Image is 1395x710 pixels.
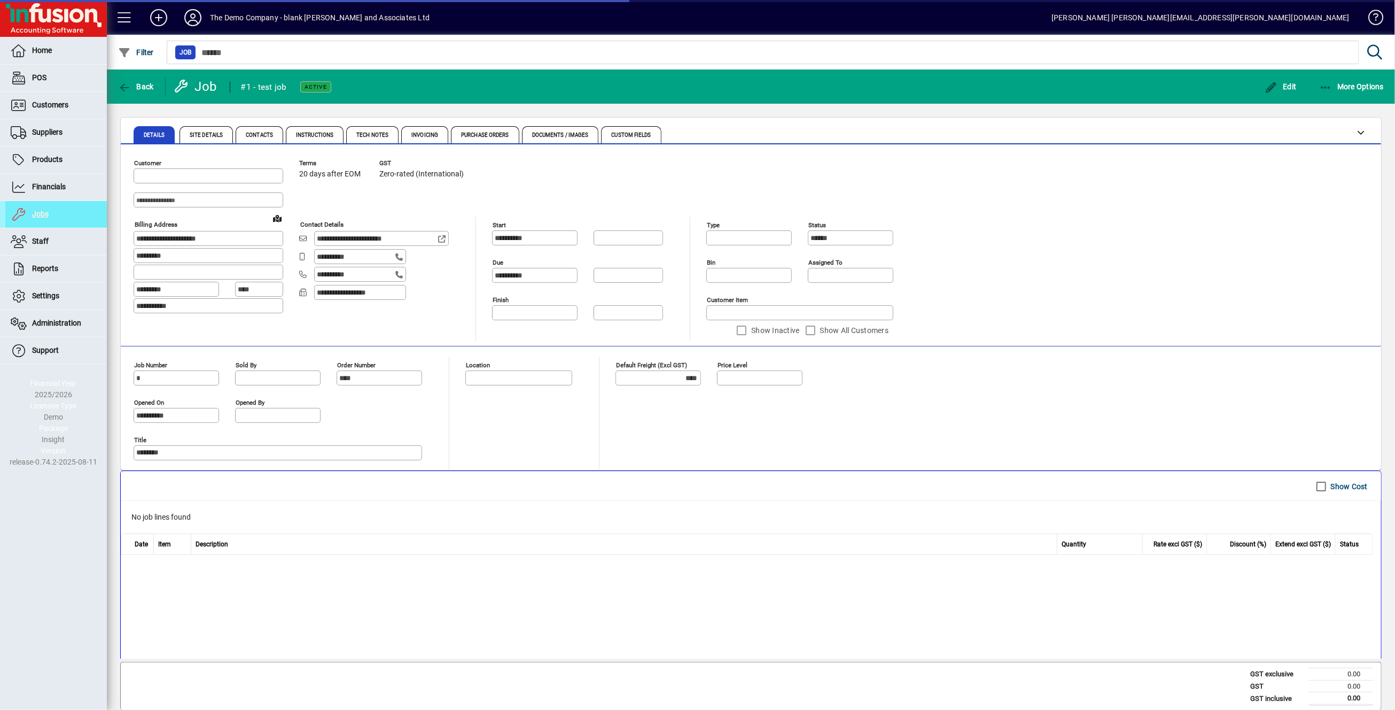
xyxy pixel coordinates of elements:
[32,264,58,273] span: Reports
[32,182,66,191] span: Financials
[1309,680,1373,692] td: 0.00
[5,337,107,364] a: Support
[144,133,165,138] span: Details
[1245,668,1309,681] td: GST exclusive
[1309,668,1373,681] td: 0.00
[1319,82,1384,91] span: More Options
[32,210,49,218] span: Jobs
[707,296,748,304] mat-label: Customer Item
[39,424,68,433] span: Package
[196,539,228,549] span: Description
[718,361,747,369] mat-label: Price Level
[176,8,210,27] button: Profile
[269,210,286,227] a: View on map
[379,160,464,167] span: GST
[134,159,161,167] mat-label: Customer
[808,221,826,229] mat-label: Status
[411,133,438,138] span: Invoicing
[1316,77,1387,96] button: More Options
[134,436,146,444] mat-label: Title
[611,133,651,138] span: Custom Fields
[5,146,107,173] a: Products
[5,256,107,282] a: Reports
[299,170,361,179] span: 20 days after EOM
[107,77,166,96] app-page-header-button: Back
[5,283,107,310] a: Settings
[1262,77,1299,96] button: Edit
[1154,539,1202,549] span: Rate excl GST ($)
[180,47,191,58] span: Job
[379,170,464,179] span: Zero-rated (International)
[41,446,66,455] span: Version
[5,119,107,146] a: Suppliers
[1265,82,1297,91] span: Edit
[236,399,264,406] mat-label: Opened by
[32,46,52,55] span: Home
[5,228,107,255] a: Staff
[493,296,509,304] mat-label: Finish
[299,160,363,167] span: Terms
[296,133,333,138] span: Instructions
[1245,692,1309,705] td: GST inclusive
[707,221,720,229] mat-label: Type
[32,73,46,82] span: POS
[707,259,715,266] mat-label: Bin
[461,133,509,138] span: Purchase Orders
[118,48,154,57] span: Filter
[190,133,223,138] span: Site Details
[1360,2,1382,37] a: Knowledge Base
[135,539,148,549] span: Date
[115,77,157,96] button: Back
[115,43,157,62] button: Filter
[1329,481,1368,492] label: Show Cost
[5,92,107,119] a: Customers
[616,361,687,369] mat-label: Default Freight (excl GST)
[466,361,490,369] mat-label: Location
[532,133,589,138] span: Documents / Images
[337,361,376,369] mat-label: Order number
[236,361,256,369] mat-label: Sold by
[32,128,63,136] span: Suppliers
[5,37,107,64] a: Home
[246,133,273,138] span: Contacts
[32,346,59,354] span: Support
[121,501,1381,534] div: No job lines found
[493,259,503,266] mat-label: Due
[32,237,49,245] span: Staff
[142,8,176,27] button: Add
[5,310,107,337] a: Administration
[1245,680,1309,692] td: GST
[134,399,164,406] mat-label: Opened On
[32,319,81,327] span: Administration
[1062,539,1086,549] span: Quantity
[118,82,154,91] span: Back
[32,291,59,300] span: Settings
[241,79,287,96] div: #1 - test job
[174,78,219,95] div: Job
[30,379,77,388] span: Financial Year
[134,361,167,369] mat-label: Job number
[5,65,107,91] a: POS
[808,259,843,266] mat-label: Assigned to
[158,539,171,549] span: Item
[30,402,77,410] span: Licensee Type
[210,9,430,26] div: The Demo Company - blank [PERSON_NAME] and Associates Ltd
[305,83,327,90] span: Active
[1275,539,1331,549] span: Extend excl GST ($)
[1340,539,1359,549] span: Status
[32,155,63,164] span: Products
[5,174,107,200] a: Financials
[356,133,388,138] span: Tech Notes
[493,221,506,229] mat-label: Start
[1309,692,1373,705] td: 0.00
[1230,539,1266,549] span: Discount (%)
[1051,9,1350,26] div: [PERSON_NAME] [PERSON_NAME][EMAIL_ADDRESS][PERSON_NAME][DOMAIN_NAME]
[32,101,68,109] span: Customers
